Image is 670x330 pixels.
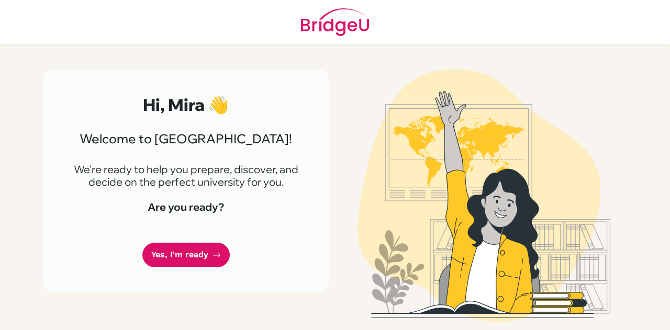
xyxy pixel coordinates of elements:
p: We're ready to help you prepare, discover, and decide on the perfect university for you. [68,163,304,188]
h2: Hi, Mira 👋 [68,95,304,115]
h3: Welcome to [GEOGRAPHIC_DATA]! [68,131,304,146]
a: Yes, I'm ready [142,243,230,267]
h4: Are you ready? [68,201,304,213]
